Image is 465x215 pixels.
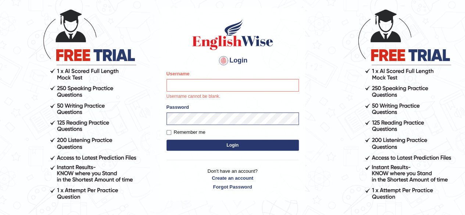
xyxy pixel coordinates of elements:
[167,140,299,151] button: Login
[167,55,299,67] h4: Login
[167,183,299,190] a: Forgot Password
[167,175,299,182] a: Create an account
[167,129,205,136] label: Remember me
[167,130,171,135] input: Remember me
[167,70,190,77] label: Username
[167,168,299,190] p: Don't have an account?
[167,104,189,111] label: Password
[167,93,299,100] p: Username cannot be blank.
[191,18,275,51] img: Logo of English Wise sign in for intelligent practice with AI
